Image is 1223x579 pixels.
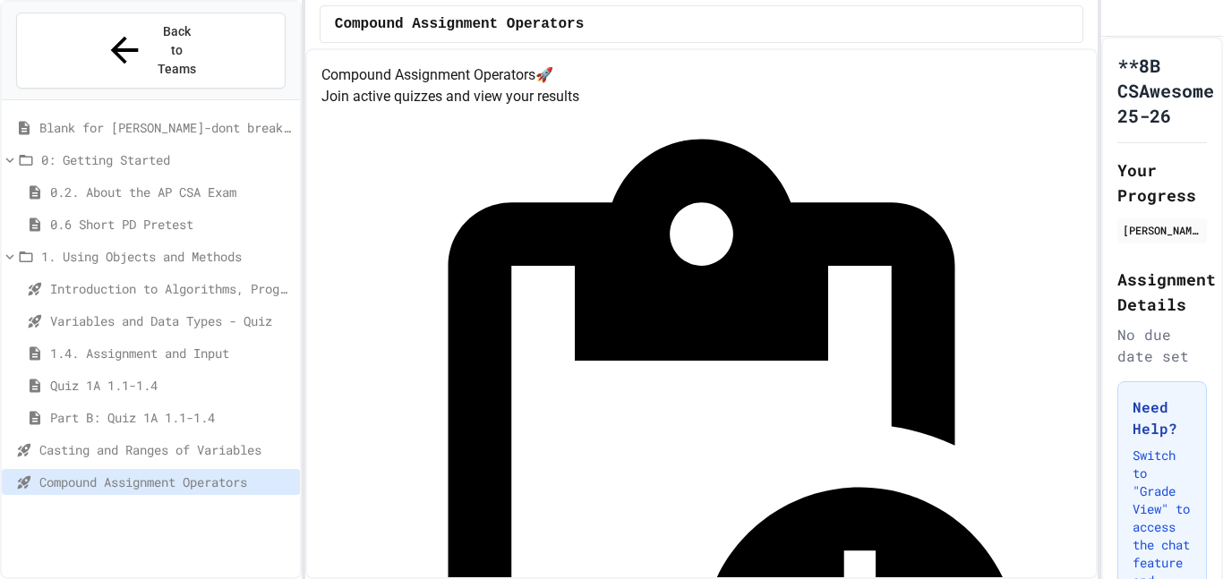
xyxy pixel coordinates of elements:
[50,311,293,330] span: Variables and Data Types - Quiz
[321,86,1082,107] p: Join active quizzes and view your results
[39,440,293,459] span: Casting and Ranges of Variables
[335,13,584,35] span: Compound Assignment Operators
[50,408,293,427] span: Part B: Quiz 1A 1.1-1.4
[50,215,293,234] span: 0.6 Short PD Pretest
[1117,53,1214,128] h1: **8B CSAwesome 25-26
[1117,158,1207,208] h2: Your Progress
[39,473,293,491] span: Compound Assignment Operators
[41,247,293,266] span: 1. Using Objects and Methods
[1133,396,1192,439] h3: Need Help?
[39,118,293,137] span: Blank for [PERSON_NAME]-dont break it
[50,183,293,201] span: 0.2. About the AP CSA Exam
[50,279,293,298] span: Introduction to Algorithms, Programming, and Compilers
[16,13,286,89] button: Back to Teams
[156,22,198,79] span: Back to Teams
[50,376,293,395] span: Quiz 1A 1.1-1.4
[1123,222,1202,238] div: [PERSON_NAME]
[321,64,1082,86] h4: Compound Assignment Operators 🚀
[1117,267,1207,317] h2: Assignment Details
[41,150,293,169] span: 0: Getting Started
[50,344,293,362] span: 1.4. Assignment and Input
[1117,324,1207,367] div: No due date set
